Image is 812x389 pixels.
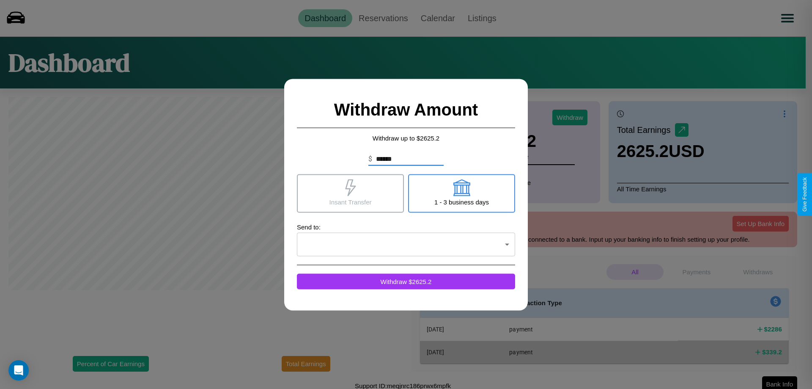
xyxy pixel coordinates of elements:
p: Insant Transfer [329,196,371,207]
p: Withdraw up to $ 2625.2 [297,132,515,143]
p: 1 - 3 business days [434,196,489,207]
div: Give Feedback [802,177,808,212]
h2: Withdraw Amount [297,91,515,128]
p: $ [368,154,372,164]
div: Open Intercom Messenger [8,360,29,381]
p: Send to: [297,221,515,232]
button: Withdraw $2625.2 [297,273,515,289]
